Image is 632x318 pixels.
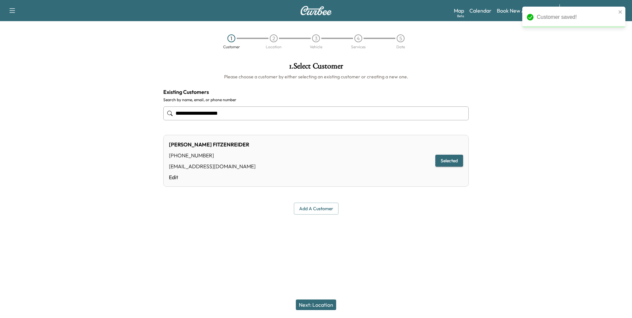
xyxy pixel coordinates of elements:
[351,45,366,49] div: Services
[300,6,332,15] img: Curbee Logo
[163,88,469,96] h4: Existing Customers
[396,45,405,49] div: Date
[223,45,240,49] div: Customer
[469,7,492,15] a: Calendar
[227,34,235,42] div: 1
[266,45,282,49] div: Location
[294,203,338,215] button: Add a customer
[296,299,336,310] button: Next: Location
[435,155,463,167] button: Selected
[397,34,405,42] div: 5
[354,34,362,42] div: 4
[457,14,464,19] div: Beta
[169,162,256,170] div: [EMAIL_ADDRESS][DOMAIN_NAME]
[310,45,322,49] div: Vehicle
[163,73,469,80] h6: Please choose a customer by either selecting an existing customer or creating a new one.
[163,97,469,102] label: Search by name, email, or phone number
[169,173,256,181] a: Edit
[169,140,256,148] div: [PERSON_NAME] FITZENREIDER
[312,34,320,42] div: 3
[537,13,616,21] div: Customer saved!
[169,151,256,159] div: [PHONE_NUMBER]
[618,9,623,15] button: close
[163,62,469,73] h1: 1 . Select Customer
[454,7,464,15] a: MapBeta
[270,34,278,42] div: 2
[497,7,553,15] a: Book New Appointment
